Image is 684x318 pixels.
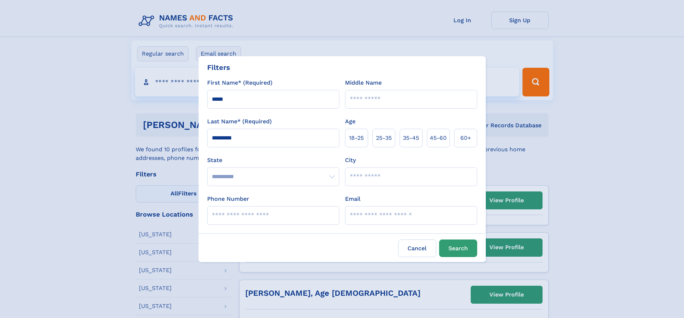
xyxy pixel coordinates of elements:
div: Filters [207,62,230,73]
label: Middle Name [345,79,382,87]
label: Email [345,195,360,203]
label: Last Name* (Required) [207,117,272,126]
span: 35‑45 [403,134,419,142]
label: Cancel [398,239,436,257]
label: City [345,156,356,165]
label: State [207,156,339,165]
label: Phone Number [207,195,249,203]
span: 60+ [460,134,471,142]
span: 18‑25 [349,134,364,142]
span: 25‑35 [376,134,392,142]
label: Age [345,117,355,126]
span: 45‑60 [430,134,447,142]
label: First Name* (Required) [207,79,273,87]
button: Search [439,239,477,257]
